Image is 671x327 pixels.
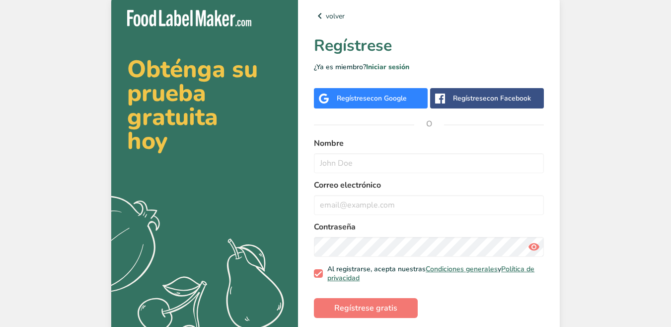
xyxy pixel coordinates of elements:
[371,94,407,103] span: con Google
[426,264,498,274] a: Condiciones generales
[366,62,409,72] a: Iniciar sesión
[314,34,544,58] h1: Regístrese
[323,265,540,282] span: Al registrarse, acepta nuestras y
[314,179,544,191] label: Correo electrónico
[334,302,397,314] span: Regístrese gratis
[314,298,418,318] button: Regístrese gratis
[127,10,251,26] img: Food Label Maker
[314,195,544,215] input: email@example.com
[453,93,531,104] div: Regístrese
[314,153,544,173] input: John Doe
[337,93,407,104] div: Regístrese
[327,264,534,283] a: Política de privacidad
[314,221,544,233] label: Contraseña
[414,109,444,139] span: O
[314,137,544,149] label: Nombre
[487,94,531,103] span: con Facebook
[127,57,282,153] h2: Obténga su prueba gratuita hoy
[314,10,544,22] a: volver
[314,62,544,72] p: ¿Ya es miembro?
